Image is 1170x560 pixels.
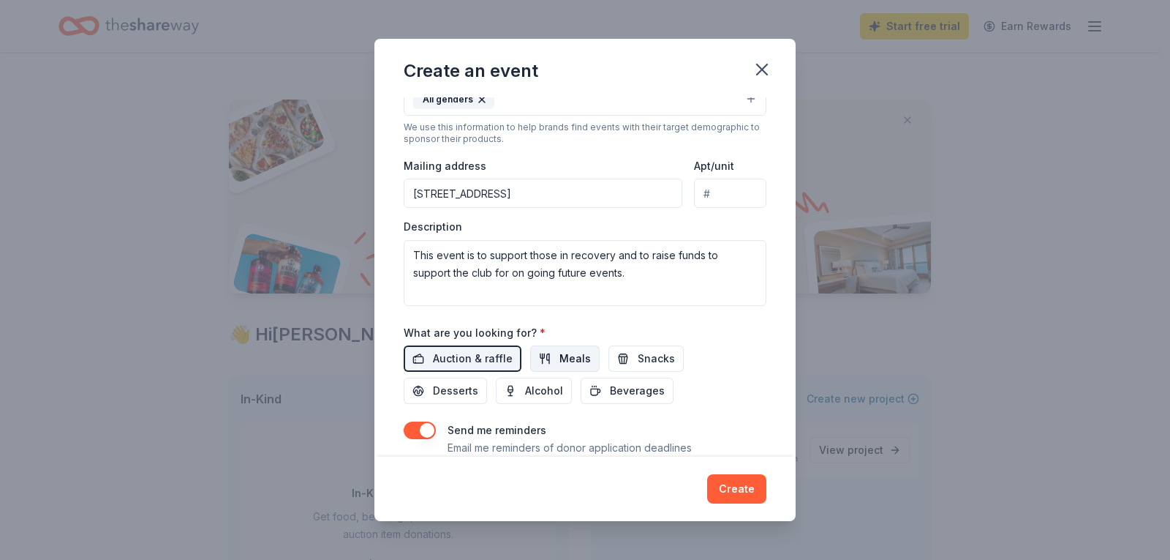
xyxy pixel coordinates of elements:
[404,326,546,340] label: What are you looking for?
[404,83,766,116] button: All genders
[404,220,462,234] label: Description
[638,350,675,367] span: Snacks
[404,179,682,208] input: Enter a US address
[413,90,494,109] div: All genders
[707,474,766,504] button: Create
[404,346,521,372] button: Auction & raffle
[404,378,487,404] button: Desserts
[694,159,734,173] label: Apt/unit
[610,382,665,400] span: Beverages
[448,439,692,457] p: Email me reminders of donor application deadlines
[404,59,538,83] div: Create an event
[530,346,600,372] button: Meals
[404,122,766,145] div: We use this information to help brands find events with their target demographic to sponsor their...
[433,382,478,400] span: Desserts
[404,159,486,173] label: Mailing address
[448,424,546,436] label: Send me reminders
[496,378,572,404] button: Alcohol
[559,350,591,367] span: Meals
[694,179,766,208] input: #
[404,240,766,306] textarea: This event is to support those in recovery and to raise funds to support the club for on going fu...
[525,382,563,400] span: Alcohol
[608,346,684,372] button: Snacks
[581,378,673,404] button: Beverages
[433,350,513,367] span: Auction & raffle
